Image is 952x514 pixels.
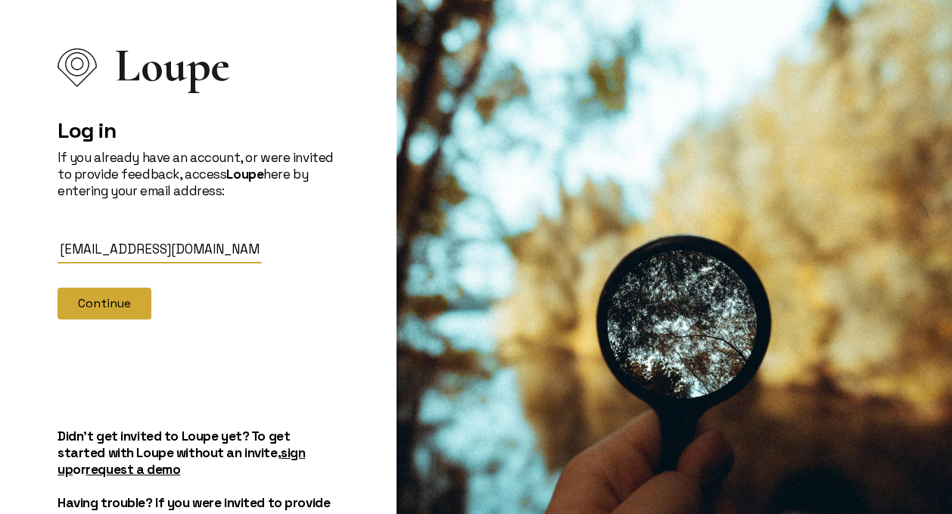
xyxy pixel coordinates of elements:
a: sign up [58,444,305,478]
strong: Loupe [226,166,263,182]
span: Loupe [115,58,230,74]
p: If you already have an account, or were invited to provide feedback, access here by entering your... [58,149,339,199]
img: Loupe Logo [58,48,97,87]
input: Email Address [58,235,262,263]
button: Continue [58,288,151,319]
h2: Log in [58,117,339,143]
a: request a demo [86,461,180,478]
